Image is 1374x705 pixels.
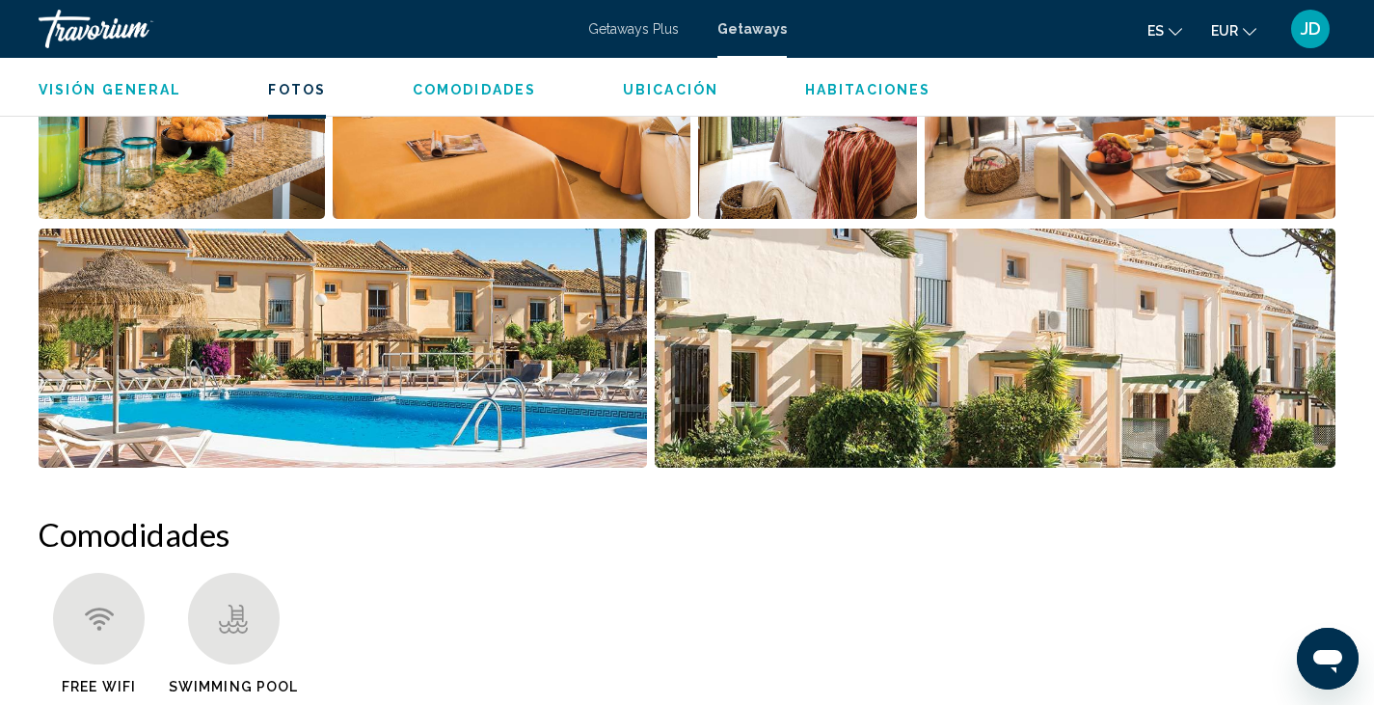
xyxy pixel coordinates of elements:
button: User Menu [1285,9,1335,49]
span: Habitaciones [805,82,930,97]
button: Change currency [1211,16,1256,44]
a: Getaways Plus [588,21,679,37]
iframe: Botón para iniciar la ventana de mensajería [1297,628,1359,690]
button: Fotos [268,81,326,98]
span: Fotos [268,82,326,97]
span: Swimming Pool [169,679,298,694]
span: Visión general [39,82,181,97]
button: Comodidades [413,81,536,98]
a: Getaways [717,21,787,37]
button: Habitaciones [805,81,930,98]
button: Change language [1147,16,1182,44]
span: Comodidades [413,82,536,97]
span: es [1147,23,1164,39]
button: Visión general [39,81,181,98]
span: JD [1301,19,1321,39]
span: EUR [1211,23,1238,39]
span: Ubicación [623,82,718,97]
h2: Comodidades [39,515,1335,554]
button: Open full-screen image slider [655,228,1335,469]
button: Open full-screen image slider [39,228,647,469]
a: Travorium [39,10,569,48]
button: Ubicación [623,81,718,98]
span: Free Wifi [62,679,136,694]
